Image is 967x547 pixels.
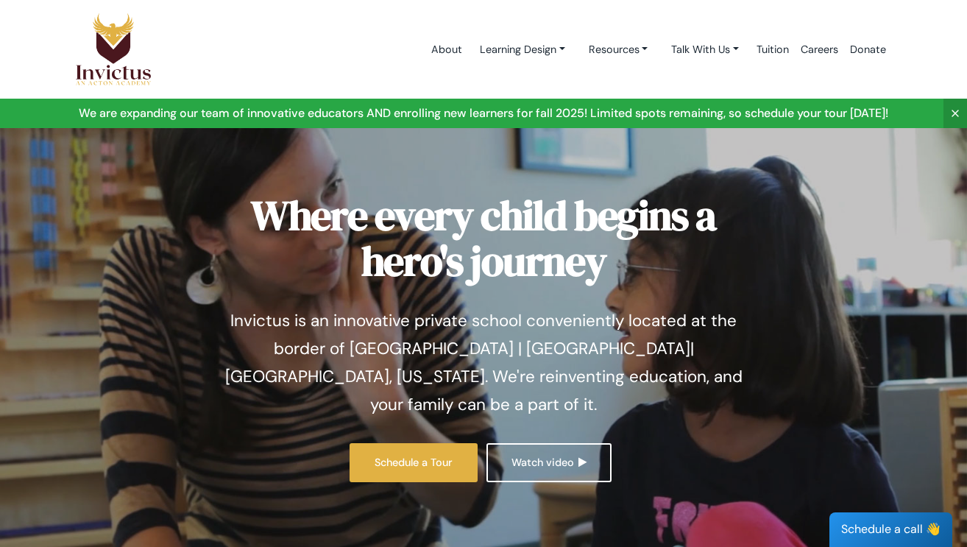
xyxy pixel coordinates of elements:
a: Learning Design [468,36,577,63]
a: Schedule a Tour [350,443,478,482]
a: Donate [844,18,892,81]
a: Careers [795,18,844,81]
a: Resources [577,36,660,63]
a: Watch video [486,443,611,482]
p: Invictus is an innovative private school conveniently located at the border of [GEOGRAPHIC_DATA] ... [215,307,752,419]
img: Logo [75,13,152,86]
h1: Where every child begins a hero's journey [215,193,752,283]
a: About [425,18,468,81]
div: Schedule a call 👋 [829,512,952,547]
a: Talk With Us [659,36,751,63]
a: Tuition [751,18,795,81]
